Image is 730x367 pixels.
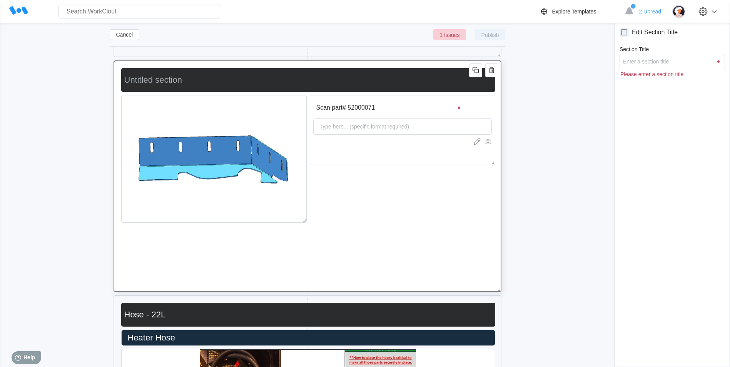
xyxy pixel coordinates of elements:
input: Untitled section [121,307,492,322]
div: Type here... (specific format required) [317,119,413,134]
a: Explore Templates [540,7,621,16]
button: 1 Issues [433,29,466,40]
input: Untitled section [121,72,492,88]
input: Field description [313,100,466,115]
span: 2 Unread [639,8,661,15]
div: Please enter a section title [620,69,725,77]
div: Edit Section Title [632,29,678,36]
span: 1 Issues [439,32,459,37]
label: Section Title [620,46,725,54]
span: Cancel [116,32,133,37]
span: Publish [481,32,499,37]
div: Explore Templates [552,8,596,15]
button: Publish [475,29,505,40]
button: Cancel [110,29,140,40]
img: user-4.png [672,5,685,18]
input: Untitled Header [125,330,489,345]
input: Search WorkClout [58,5,220,18]
input: Enter a section title [620,54,725,69]
img: image66.jpg [122,95,306,222]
